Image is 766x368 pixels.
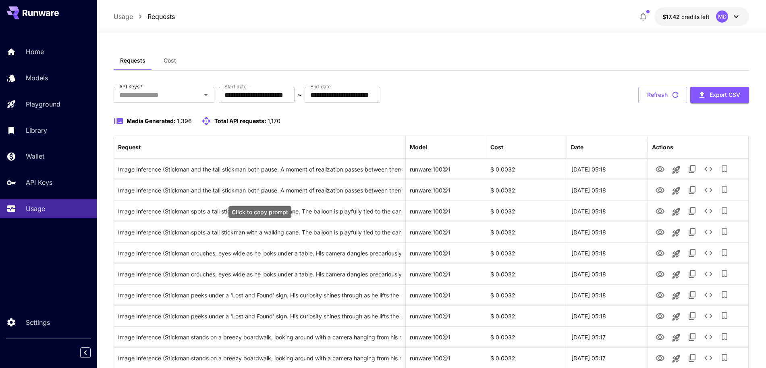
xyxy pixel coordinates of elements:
[652,286,668,303] button: View
[567,201,648,222] div: 26 Sep, 2025 05:18
[700,161,716,177] button: See details
[120,57,145,64] span: Requests
[668,225,684,241] button: Launch in playground
[716,245,733,261] button: Add to library
[684,224,700,240] button: Copy TaskUUID
[118,201,401,222] div: Click to copy prompt
[406,263,486,284] div: runware:100@1
[80,347,91,358] button: Collapse sidebar
[406,305,486,326] div: runware:100@1
[684,308,700,324] button: Copy TaskUUID
[690,87,749,103] button: Export CSV
[114,12,175,21] nav: breadcrumb
[668,162,684,178] button: Launch in playground
[567,222,648,243] div: 26 Sep, 2025 05:18
[410,144,427,151] div: Model
[571,144,583,151] div: Date
[118,180,401,201] div: Click to copy prompt
[224,83,247,90] label: Start date
[716,329,733,345] button: Add to library
[684,161,700,177] button: Copy TaskUUID
[567,243,648,263] div: 26 Sep, 2025 05:18
[486,263,567,284] div: $ 0.0032
[486,305,567,326] div: $ 0.0032
[177,117,192,124] span: 1,396
[700,182,716,198] button: See details
[26,151,44,161] p: Wallet
[310,83,330,90] label: End date
[684,266,700,282] button: Copy TaskUUID
[684,203,700,219] button: Copy TaskUUID
[681,13,710,20] span: credits left
[406,180,486,201] div: runware:100@1
[127,117,176,124] span: Media Generated:
[652,144,673,151] div: Actions
[26,73,48,83] p: Models
[200,89,212,100] button: Open
[668,267,684,283] button: Launch in playground
[567,284,648,305] div: 26 Sep, 2025 05:18
[668,309,684,325] button: Launch in playground
[486,284,567,305] div: $ 0.0032
[567,263,648,284] div: 26 Sep, 2025 05:18
[86,345,97,360] div: Collapse sidebar
[228,206,291,218] div: Click to copy prompt
[118,144,141,151] div: Request
[26,204,45,213] p: Usage
[652,266,668,282] button: View
[26,125,47,135] p: Library
[684,287,700,303] button: Copy TaskUUID
[716,161,733,177] button: Add to library
[406,326,486,347] div: runware:100@1
[214,117,266,124] span: Total API requests:
[406,201,486,222] div: runware:100@1
[700,266,716,282] button: See details
[700,203,716,219] button: See details
[567,326,648,347] div: 26 Sep, 2025 05:17
[118,285,401,305] div: Click to copy prompt
[716,350,733,366] button: Add to library
[652,307,668,324] button: View
[406,284,486,305] div: runware:100@1
[114,12,133,21] a: Usage
[652,224,668,240] button: View
[297,90,302,100] p: ~
[118,243,401,263] div: Click to copy prompt
[164,57,176,64] span: Cost
[119,83,143,90] label: API Keys
[118,327,401,347] div: Click to copy prompt
[118,159,401,180] div: Click to copy prompt
[406,159,486,180] div: runware:100@1
[26,318,50,327] p: Settings
[716,287,733,303] button: Add to library
[662,13,681,20] span: $17.42
[684,329,700,345] button: Copy TaskUUID
[668,288,684,304] button: Launch in playground
[716,224,733,240] button: Add to library
[652,182,668,198] button: View
[668,351,684,367] button: Launch in playground
[684,245,700,261] button: Copy TaskUUID
[652,203,668,219] button: View
[684,182,700,198] button: Copy TaskUUID
[700,224,716,240] button: See details
[700,350,716,366] button: See details
[147,12,175,21] p: Requests
[486,159,567,180] div: $ 0.0032
[486,222,567,243] div: $ 0.0032
[490,144,503,151] div: Cost
[567,159,648,180] div: 26 Sep, 2025 05:18
[652,245,668,261] button: View
[268,117,280,124] span: 1,170
[26,47,44,56] p: Home
[26,178,52,187] p: API Keys
[668,183,684,199] button: Launch in playground
[406,222,486,243] div: runware:100@1
[486,243,567,263] div: $ 0.0032
[700,329,716,345] button: See details
[486,180,567,201] div: $ 0.0032
[406,243,486,263] div: runware:100@1
[700,287,716,303] button: See details
[486,326,567,347] div: $ 0.0032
